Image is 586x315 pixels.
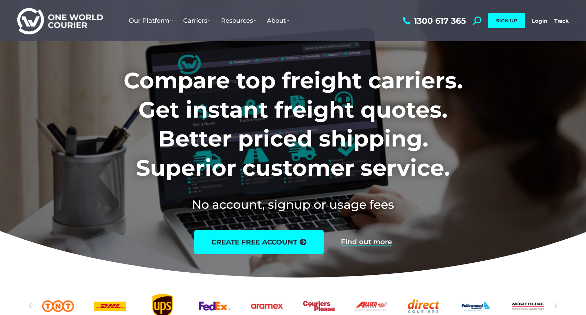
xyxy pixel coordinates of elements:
span: About [267,17,289,24]
a: Carriers [178,10,216,31]
a: create free account [194,230,324,254]
h1: Compare top freight carriers. Get instant freight quotes. Better priced shipping. Superior custom... [78,66,508,182]
a: Find out more [341,238,392,246]
a: Track [554,18,569,24]
img: One World Courier [17,7,103,35]
a: Our Platform [124,10,178,31]
a: Login [532,18,547,24]
span: Carriers [183,17,211,24]
a: SIGN UP [488,13,525,28]
a: 1300 617 365 [401,17,466,25]
span: Resources [221,17,257,24]
a: About [262,10,294,31]
a: Resources [216,10,262,31]
span: SIGN UP [496,18,517,24]
h2: No account, signup or usage fees [78,196,508,213]
span: Our Platform [129,17,173,24]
